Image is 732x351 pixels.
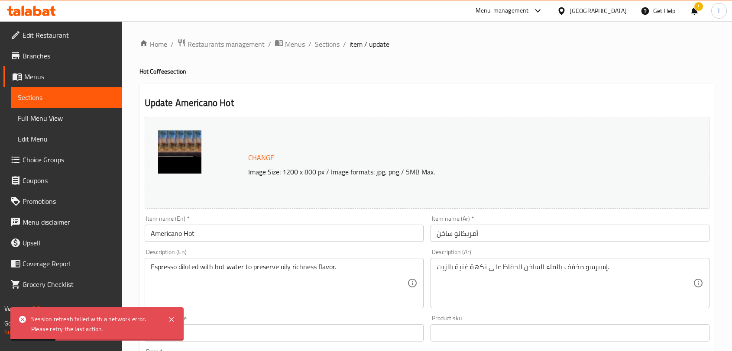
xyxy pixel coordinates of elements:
[275,39,305,50] a: Menus
[158,130,201,174] img: 2_Americano_12_PHT101_B638319364543345018.png
[570,6,627,16] div: [GEOGRAPHIC_DATA]
[139,67,715,76] h4: Hot Coffee section
[3,25,122,45] a: Edit Restaurant
[171,39,174,49] li: /
[18,113,115,123] span: Full Menu View
[23,196,115,206] span: Promotions
[431,324,709,341] input: Please enter product sku
[18,92,115,103] span: Sections
[27,303,40,314] span: 1.0.0
[23,155,115,165] span: Choice Groups
[177,39,265,50] a: Restaurants management
[3,253,122,274] a: Coverage Report
[23,238,115,248] span: Upsell
[431,225,709,242] input: Enter name Ar
[248,151,274,164] span: Change
[315,39,340,49] a: Sections
[18,134,115,144] span: Edit Menu
[245,167,648,177] p: Image Size: 1200 x 800 px / Image formats: jpg, png / 5MB Max.
[188,39,265,49] span: Restaurants management
[11,87,122,108] a: Sections
[23,217,115,227] span: Menu disclaimer
[476,6,529,16] div: Menu-management
[3,232,122,253] a: Upsell
[437,263,693,304] textarea: إسبرسو مخفف بالماء الساخن للحفاظ على نكهة غنية بالزيت.
[245,149,278,167] button: Change
[139,39,715,50] nav: breadcrumb
[4,318,44,329] span: Get support on:
[23,51,115,61] span: Branches
[145,225,424,242] input: Enter name En
[24,71,115,82] span: Menus
[308,39,311,49] li: /
[11,108,122,129] a: Full Menu View
[3,191,122,212] a: Promotions
[3,170,122,191] a: Coupons
[3,149,122,170] a: Choice Groups
[139,39,167,49] a: Home
[23,30,115,40] span: Edit Restaurant
[23,175,115,186] span: Coupons
[31,314,159,334] div: Session refresh failed with a network error. Please retry the last action.
[23,258,115,269] span: Coverage Report
[4,326,59,338] a: Support.OpsPlatform
[717,6,720,16] span: T
[3,66,122,87] a: Menus
[145,97,709,109] h2: Update Americano Hot
[4,303,26,314] span: Version:
[151,263,407,304] textarea: Espresso diluted with hot water to preserve oily richness flavor.
[350,39,389,49] span: item / update
[268,39,271,49] li: /
[3,274,122,295] a: Grocery Checklist
[23,279,115,290] span: Grocery Checklist
[3,45,122,66] a: Branches
[285,39,305,49] span: Menus
[3,212,122,232] a: Menu disclaimer
[145,324,424,341] input: Please enter product barcode
[343,39,346,49] li: /
[11,129,122,149] a: Edit Menu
